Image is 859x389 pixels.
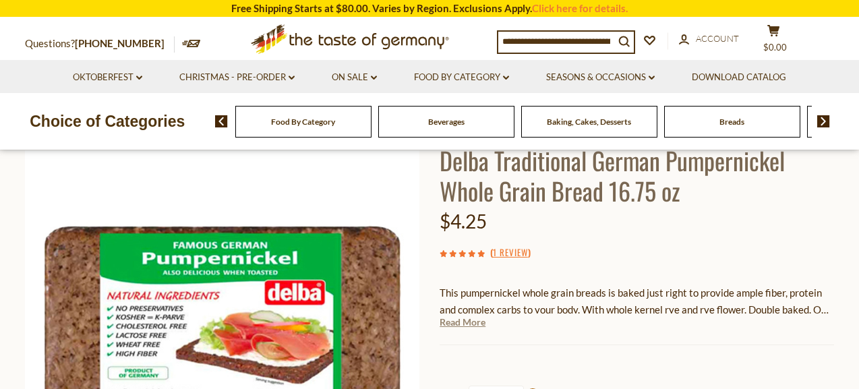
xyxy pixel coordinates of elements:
[179,70,295,85] a: Christmas - PRE-ORDER
[719,117,744,127] a: Breads
[75,37,165,49] a: [PHONE_NUMBER]
[696,33,739,44] span: Account
[440,285,834,318] p: This pumpernickel whole grain breads is baked just right to provide ample fiber, protein and comp...
[679,32,739,47] a: Account
[692,70,786,85] a: Download Catalog
[73,70,142,85] a: Oktoberfest
[547,117,631,127] a: Baking, Cakes, Desserts
[271,117,335,127] a: Food By Category
[332,70,377,85] a: On Sale
[532,2,628,14] a: Click here for details.
[490,245,531,259] span: ( )
[414,70,509,85] a: Food By Category
[546,70,655,85] a: Seasons & Occasions
[753,24,794,58] button: $0.00
[25,35,175,53] p: Questions?
[428,117,465,127] a: Beverages
[440,316,485,329] a: Read More
[817,115,830,127] img: next arrow
[763,42,787,53] span: $0.00
[440,210,487,233] span: $4.25
[215,115,228,127] img: previous arrow
[440,145,834,206] h1: Delba Traditional German Pumpernickel Whole Grain Bread 16.75 oz
[493,245,528,260] a: 1 Review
